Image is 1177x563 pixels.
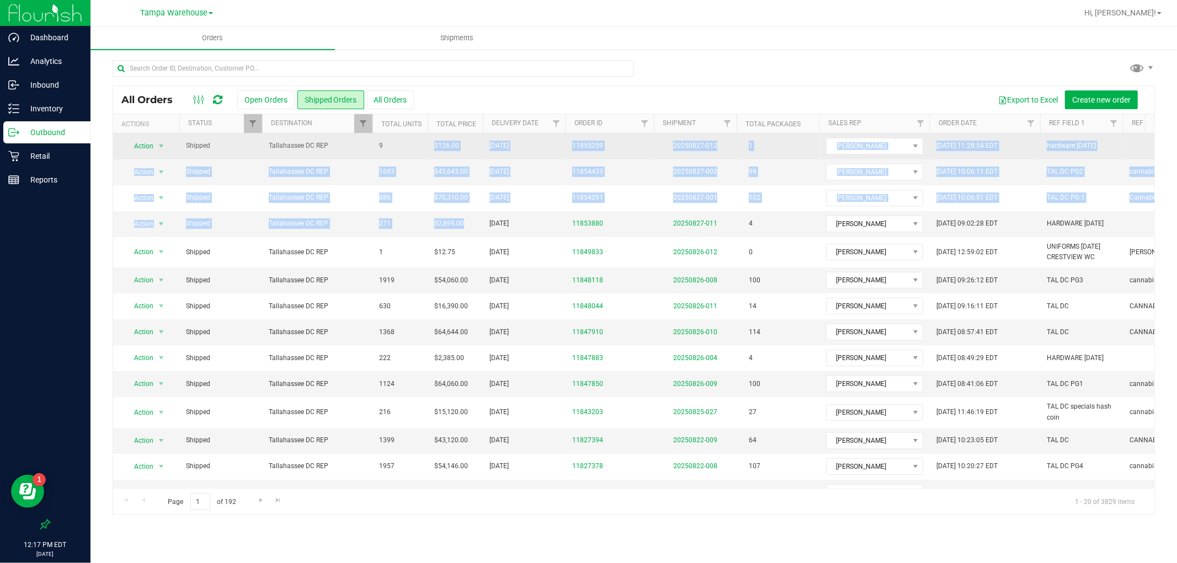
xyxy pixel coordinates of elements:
[186,167,255,177] span: Shipped
[827,324,909,340] span: [PERSON_NAME]
[271,119,312,127] a: Destination
[124,350,154,366] span: Action
[636,114,654,133] a: Filter
[1130,407,1157,417] span: cannabis
[190,493,210,510] input: 1
[1084,8,1156,17] span: Hi, [PERSON_NAME]!
[186,275,255,286] span: Shipped
[155,216,168,232] span: select
[19,102,86,115] p: Inventory
[572,141,603,151] a: 11855259
[8,151,19,162] inline-svg: Retail
[124,190,154,206] span: Action
[186,379,255,389] span: Shipped
[269,301,366,312] span: Tallahassee DC REP
[155,485,168,500] span: select
[673,219,717,227] a: 20250827-011
[434,141,459,151] span: $126.00
[1047,327,1069,337] span: TAL DC
[1130,435,1162,446] span: CANNABIS
[1047,242,1116,262] span: UNIFORMS [DATE] CRESTVIEW WC
[1047,379,1083,389] span: TAL DC PG1
[936,247,998,258] span: [DATE] 12:59:02 EDT
[1066,493,1143,510] span: 1 - 20 of 3829 items
[936,141,998,151] span: [DATE] 11:28:54 EDT
[489,379,509,389] span: [DATE]
[743,244,758,260] span: 0
[673,142,717,149] a: 20250827-012
[574,119,603,127] a: Order ID
[936,327,998,337] span: [DATE] 08:57:41 EDT
[379,353,391,363] span: 222
[186,218,255,229] span: Shipped
[434,487,468,497] span: $83,532.00
[124,298,154,314] span: Action
[827,485,909,500] span: [PERSON_NAME]
[743,272,766,288] span: 100
[718,114,737,133] a: Filter
[1130,327,1162,337] span: CANNABIS
[124,244,154,260] span: Action
[434,301,468,312] span: $16,390.00
[379,141,383,151] span: 9
[8,103,19,114] inline-svg: Inventory
[379,461,395,471] span: 1957
[124,272,154,288] span: Action
[155,138,168,154] span: select
[743,458,766,474] span: 107
[743,138,758,154] span: 1
[1130,487,1162,497] span: CANNABIS
[1130,301,1162,312] span: CANNABIS
[743,164,762,180] span: 99
[269,275,366,286] span: Tallahassee DC REP
[155,350,168,366] span: select
[124,376,154,392] span: Action
[5,540,86,550] p: 12:17 PM EDT
[155,272,168,288] span: select
[1105,114,1123,133] a: Filter
[244,114,262,133] a: Filter
[186,487,255,497] span: Shipped
[155,190,168,206] span: select
[827,272,909,288] span: [PERSON_NAME]
[489,141,509,151] span: [DATE]
[33,473,46,486] iframe: Resource center unread badge
[155,459,168,474] span: select
[354,114,372,133] a: Filter
[186,461,255,471] span: Shipped
[663,119,696,127] a: Shipment
[936,275,998,286] span: [DATE] 09:26:12 EDT
[434,218,464,229] span: $2,899.00
[188,33,238,43] span: Orders
[434,407,468,417] span: $15,120.00
[827,433,909,448] span: [PERSON_NAME]
[269,327,366,337] span: Tallahassee DC REP
[8,127,19,138] inline-svg: Outbound
[19,78,86,92] p: Inbound
[572,353,603,363] a: 11847883
[673,276,717,284] a: 20250826-008
[269,167,366,177] span: Tallahassee DC REP
[673,354,717,362] a: 20250826-004
[936,435,998,446] span: [DATE] 10:23:05 EDT
[19,126,86,139] p: Outbound
[743,298,762,314] span: 14
[124,164,154,180] span: Action
[1132,119,1168,127] a: Ref Field 2
[745,120,801,128] a: Total Packages
[827,298,909,314] span: [PERSON_NAME]
[673,194,717,201] a: 20250827-001
[572,407,603,417] a: 11843203
[379,379,395,389] span: 1124
[379,487,395,497] span: 1248
[489,487,509,497] span: [DATE]
[936,353,998,363] span: [DATE] 08:49:29 EDT
[827,459,909,474] span: [PERSON_NAME]
[489,218,509,229] span: [DATE]
[434,192,468,203] span: $70,310.00
[253,493,269,508] a: Go to the next page
[673,168,717,175] a: 20250827-002
[434,379,468,389] span: $64,060.00
[379,218,391,229] span: 271
[673,436,717,444] a: 20250822-009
